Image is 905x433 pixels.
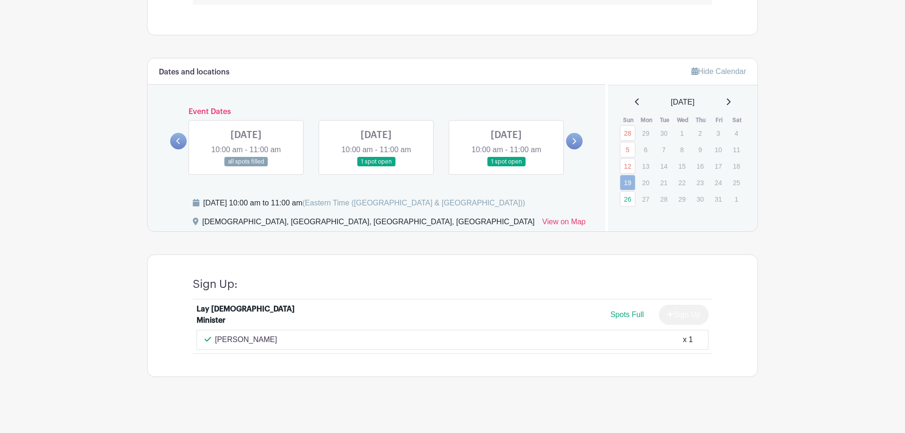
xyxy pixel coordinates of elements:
p: 9 [692,142,708,157]
p: 2 [692,126,708,140]
h6: Event Dates [187,107,566,116]
p: 6 [638,142,653,157]
th: Thu [692,115,710,125]
a: 26 [620,191,635,207]
a: View on Map [542,216,585,231]
p: 29 [674,192,690,206]
span: [DATE] [671,97,694,108]
p: 30 [656,126,672,140]
p: 20 [638,175,653,190]
p: 1 [674,126,690,140]
a: 12 [620,158,635,174]
p: 1 [729,192,744,206]
p: 16 [692,159,708,173]
p: 8 [674,142,690,157]
p: 18 [729,159,744,173]
p: 4 [729,126,744,140]
p: 17 [710,159,726,173]
a: 28 [620,125,635,141]
p: 23 [692,175,708,190]
p: 7 [656,142,672,157]
p: 25 [729,175,744,190]
span: Spots Full [610,310,644,319]
p: 15 [674,159,690,173]
th: Wed [674,115,692,125]
th: Mon [637,115,656,125]
div: Lay [DEMOGRAPHIC_DATA] Minister [197,303,313,326]
p: 13 [638,159,653,173]
p: 21 [656,175,672,190]
h4: Sign Up: [193,278,238,291]
p: 30 [692,192,708,206]
a: Hide Calendar [691,67,746,75]
th: Sat [728,115,747,125]
p: 24 [710,175,726,190]
div: x 1 [683,334,693,345]
p: 28 [656,192,672,206]
span: (Eastern Time ([GEOGRAPHIC_DATA] & [GEOGRAPHIC_DATA])) [302,199,525,207]
p: 14 [656,159,672,173]
div: [DEMOGRAPHIC_DATA], [GEOGRAPHIC_DATA], [GEOGRAPHIC_DATA], [GEOGRAPHIC_DATA] [202,216,535,231]
h6: Dates and locations [159,68,230,77]
p: 11 [729,142,744,157]
p: 3 [710,126,726,140]
div: [DATE] 10:00 am to 11:00 am [203,197,525,209]
p: 29 [638,126,653,140]
a: 19 [620,175,635,190]
p: [PERSON_NAME] [215,334,277,345]
th: Sun [619,115,638,125]
p: 10 [710,142,726,157]
p: 22 [674,175,690,190]
p: 27 [638,192,653,206]
p: 31 [710,192,726,206]
th: Tue [656,115,674,125]
th: Fri [710,115,728,125]
a: 5 [620,142,635,157]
